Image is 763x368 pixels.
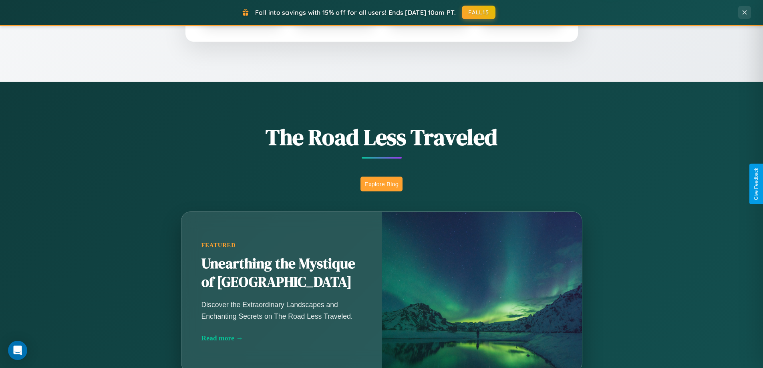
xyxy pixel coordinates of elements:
button: FALL15 [462,6,495,19]
div: Featured [201,242,362,249]
div: Give Feedback [753,168,759,200]
div: Open Intercom Messenger [8,341,27,360]
p: Discover the Extraordinary Landscapes and Enchanting Secrets on The Road Less Traveled. [201,299,362,322]
div: Read more → [201,334,362,342]
span: Fall into savings with 15% off for all users! Ends [DATE] 10am PT. [255,8,456,16]
button: Explore Blog [360,177,403,191]
h2: Unearthing the Mystique of [GEOGRAPHIC_DATA] [201,255,362,292]
h1: The Road Less Traveled [141,122,622,153]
